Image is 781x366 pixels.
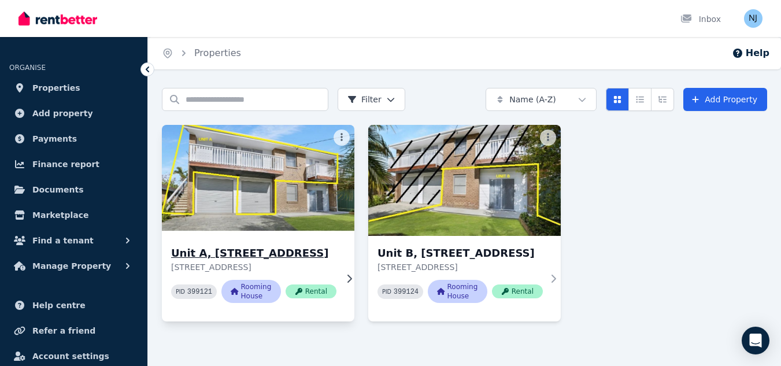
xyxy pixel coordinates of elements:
[368,125,561,321] a: Unit B, 20 Restlea AveUnit B, [STREET_ADDRESS][STREET_ADDRESS]PID 399124Rooming HouseRental
[9,204,138,227] a: Marketplace
[338,88,405,111] button: Filter
[221,280,281,303] span: Rooming House
[628,88,652,111] button: Compact list view
[32,298,86,312] span: Help centre
[347,94,382,105] span: Filter
[9,229,138,252] button: Find a tenant
[157,122,360,239] img: Unit A, 20 Restlea Ave
[171,261,336,273] p: [STREET_ADDRESS]
[606,88,629,111] button: Card view
[9,294,138,317] a: Help centre
[32,106,93,120] span: Add property
[32,157,99,171] span: Finance report
[32,132,77,146] span: Payments
[32,324,95,338] span: Refer a friend
[9,64,46,72] span: ORGANISE
[148,37,255,69] nav: Breadcrumb
[732,46,769,60] button: Help
[744,9,763,28] img: Nazia Judkins
[9,102,138,125] a: Add property
[9,254,138,278] button: Manage Property
[9,319,138,342] a: Refer a friend
[18,10,97,27] img: RentBetter
[32,234,94,247] span: Find a tenant
[171,245,336,261] h3: Unit A, [STREET_ADDRESS]
[286,284,336,298] span: Rental
[382,289,391,295] small: PID
[394,288,419,296] code: 399124
[32,259,111,273] span: Manage Property
[9,127,138,150] a: Payments
[377,245,543,261] h3: Unit B, [STREET_ADDRESS]
[486,88,597,111] button: Name (A-Z)
[32,208,88,222] span: Marketplace
[187,288,212,296] code: 399121
[9,153,138,176] a: Finance report
[540,130,556,146] button: More options
[742,327,769,354] div: Open Intercom Messenger
[680,13,721,25] div: Inbox
[162,125,354,321] a: Unit A, 20 Restlea AveUnit A, [STREET_ADDRESS][STREET_ADDRESS]PID 399121Rooming HouseRental
[194,47,241,58] a: Properties
[492,284,543,298] span: Rental
[32,183,84,197] span: Documents
[606,88,674,111] div: View options
[9,178,138,201] a: Documents
[32,349,109,363] span: Account settings
[334,130,350,146] button: More options
[651,88,674,111] button: Expanded list view
[9,76,138,99] a: Properties
[683,88,767,111] a: Add Property
[428,280,487,303] span: Rooming House
[32,81,80,95] span: Properties
[509,94,556,105] span: Name (A-Z)
[377,261,543,273] p: [STREET_ADDRESS]
[368,125,561,236] img: Unit B, 20 Restlea Ave
[176,289,185,295] small: PID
